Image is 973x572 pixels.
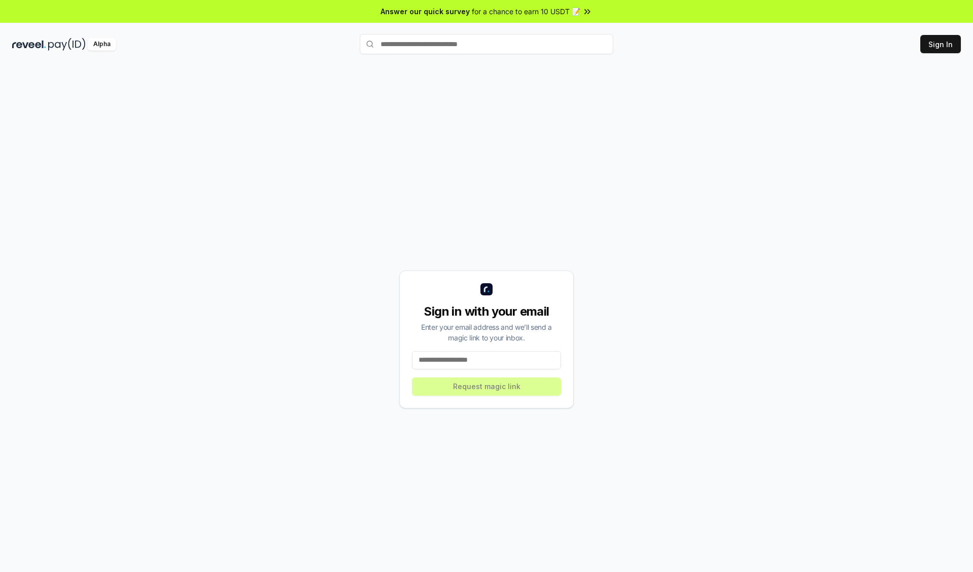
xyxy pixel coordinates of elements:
span: for a chance to earn 10 USDT 📝 [472,6,580,17]
span: Answer our quick survey [381,6,470,17]
div: Sign in with your email [412,303,561,320]
img: logo_small [480,283,493,295]
button: Sign In [920,35,961,53]
img: reveel_dark [12,38,46,51]
div: Enter your email address and we’ll send a magic link to your inbox. [412,322,561,343]
img: pay_id [48,38,86,51]
div: Alpha [88,38,116,51]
